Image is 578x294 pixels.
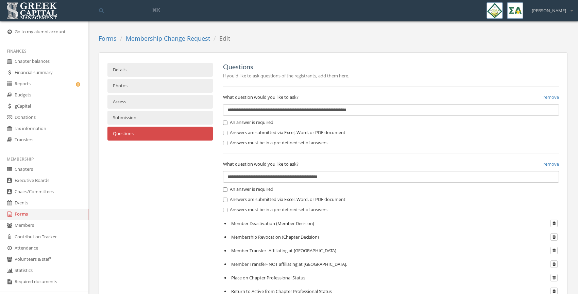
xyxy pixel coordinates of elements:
span: ⌘K [152,6,160,13]
label: Answers must be in a pre-defined set of answers [223,206,327,213]
label: Answers must be in a pre-defined set of answers [223,140,327,146]
input: Answers must be in a pre-defined set of answers [223,208,227,212]
span: Member Transfer- Affiliating at [GEOGRAPHIC_DATA] [231,247,547,254]
a: Questions [107,127,213,141]
a: remove [543,93,559,101]
label: Answers are submitted via Excel, Word, or PDF document [223,196,345,203]
input: An answer is required [223,121,227,125]
label: An answer is required [223,119,273,126]
p: What question would you like to ask? [223,93,559,101]
li: Edit [210,34,230,43]
span: Member Deactivation (Member Decision) [231,220,547,227]
a: Photos [107,79,213,93]
label: An answer is required [223,186,273,193]
input: Answers are submitted via Excel, Word, or PDF document [223,198,227,202]
a: Details [107,63,213,77]
a: Forms [99,34,117,42]
a: Submission [107,111,213,125]
span: [PERSON_NAME] [532,7,566,14]
a: Access [107,95,213,109]
input: Answers must be in a pre-defined set of answers [223,141,227,145]
a: remove [543,160,559,168]
span: Place on Chapter Professional Status [231,275,547,281]
span: Member Transfer- NOT affiliating at [GEOGRAPHIC_DATA]. [231,261,547,268]
input: An answer is required [223,187,227,192]
p: What question would you like to ask? [223,160,559,168]
h5: Questions [223,63,559,70]
p: If you'd like to ask questions of the registrants, add them here. [223,72,559,79]
input: Answers are submitted via Excel, Word, or PDF document [223,131,227,135]
span: Membership Revocation (Chapter Decision) [231,234,547,240]
div: [PERSON_NAME] [527,2,573,14]
a: Membership Change Request [126,34,210,42]
label: Answers are submitted via Excel, Word, or PDF document [223,129,345,136]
